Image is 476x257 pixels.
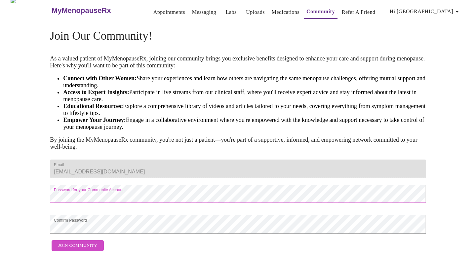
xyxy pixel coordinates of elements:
p: By joining the MyMenopauseRx community, you're not just a patient—you're part of a supportive, in... [50,136,426,150]
li: Participate in live streams from our clinical staff, where you'll receive expert advice and stay ... [63,89,426,103]
p: As a valued patient of MyMenopauseRx, joining our community brings you exclusive benefits designe... [50,55,426,69]
button: Messaging [189,6,219,19]
strong: Empower Your Journey: [63,117,126,123]
li: Explore a comprehensive library of videos and articles tailored to your needs, covering everythin... [63,103,426,117]
a: Appointments [153,8,185,17]
a: Refer a Friend [342,8,376,17]
span: Hi [GEOGRAPHIC_DATA] [390,7,461,16]
strong: Access to Expert Insights: [63,89,129,95]
li: Share your experiences and learn how others are navigating the same menopause challenges, offerin... [63,75,426,89]
a: Messaging [192,8,216,17]
h4: Join Our Community! [50,29,426,43]
button: Uploads [243,6,267,19]
a: Uploads [246,8,265,17]
a: Labs [226,8,237,17]
button: Community [304,5,337,19]
a: Community [306,7,335,16]
button: Medications [269,6,302,19]
button: Join Community [52,240,104,251]
h3: MyMenopauseRx [52,6,111,15]
button: Appointments [151,6,188,19]
li: Engage in a collaborative environment where you're empowered with the knowledge and support neces... [63,117,426,130]
a: Medications [272,8,299,17]
button: Refer a Friend [339,6,378,19]
strong: Connect with Other Women: [63,75,137,82]
button: Labs [220,6,242,19]
span: Join Community [58,242,97,249]
button: Hi [GEOGRAPHIC_DATA] [387,5,464,18]
strong: Educational Resources: [63,103,123,109]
